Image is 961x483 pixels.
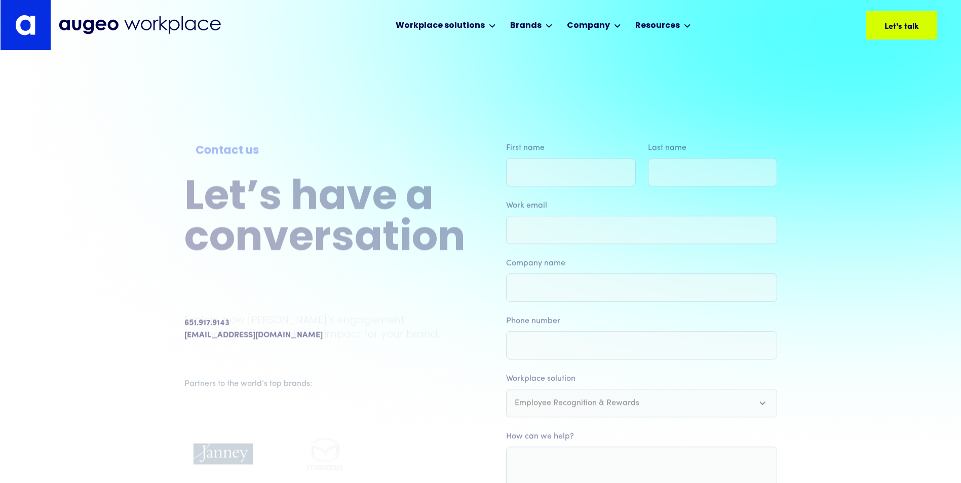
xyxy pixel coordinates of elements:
div: Brands [510,20,542,32]
div: Employee Recognition & Rewards [506,389,777,417]
label: How can we help? [506,430,777,442]
div: Partners to the world’s top brands: [184,378,466,390]
label: Last name [647,142,777,154]
a: Let's talk [866,11,937,39]
h2: Let’s have a conversation [184,178,466,260]
div: Employee Recognition & Rewards [515,397,639,409]
div: Resources [635,20,680,32]
p: Explore how [PERSON_NAME]’s engagement technologies can make an impact for your brand. [184,313,466,341]
div: Workplace solutions [396,20,485,32]
div: Company [567,20,610,32]
a: [EMAIL_ADDRESS][DOMAIN_NAME] [184,329,323,341]
label: Workplace solution [506,373,777,385]
label: Work email [506,199,777,212]
div: Contact us [195,143,454,159]
label: First name [506,142,636,154]
label: Phone number [506,315,777,327]
img: Augeo's "a" monogram decorative logo in white. [15,15,35,35]
img: Augeo Workplace business unit full logo in mignight blue. [59,16,221,34]
label: Company name [506,257,777,269]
